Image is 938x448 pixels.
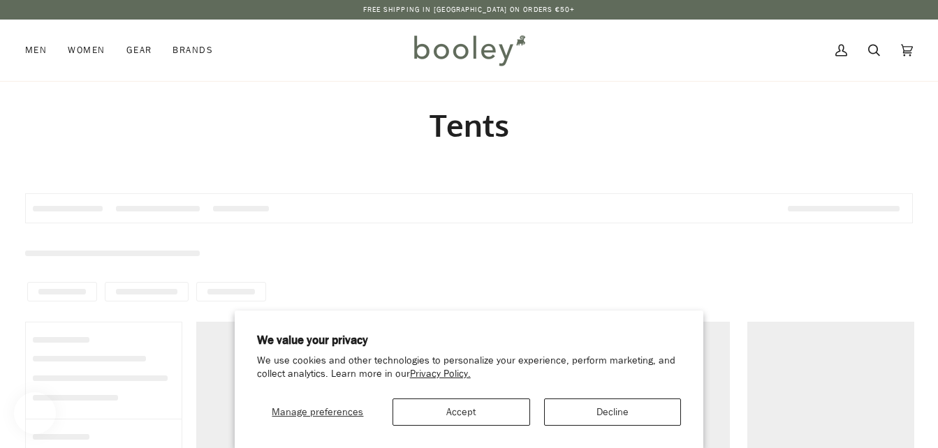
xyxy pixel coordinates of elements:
a: Privacy Policy. [410,367,471,380]
span: Women [68,43,105,57]
iframe: Button to open loyalty program pop-up [14,392,56,434]
img: Booley [408,30,530,70]
button: Decline [544,398,682,426]
p: Free Shipping in [GEOGRAPHIC_DATA] on Orders €50+ [363,4,576,15]
button: Manage preferences [257,398,379,426]
h2: We value your privacy [257,333,682,348]
span: Manage preferences [272,405,363,419]
a: Men [25,20,57,81]
a: Gear [116,20,163,81]
a: Brands [162,20,223,81]
h1: Tents [25,106,913,144]
span: Gear [126,43,152,57]
button: Accept [393,398,530,426]
span: Men [25,43,47,57]
a: Women [57,20,115,81]
span: Brands [173,43,213,57]
p: We use cookies and other technologies to personalize your experience, perform marketing, and coll... [257,354,682,381]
